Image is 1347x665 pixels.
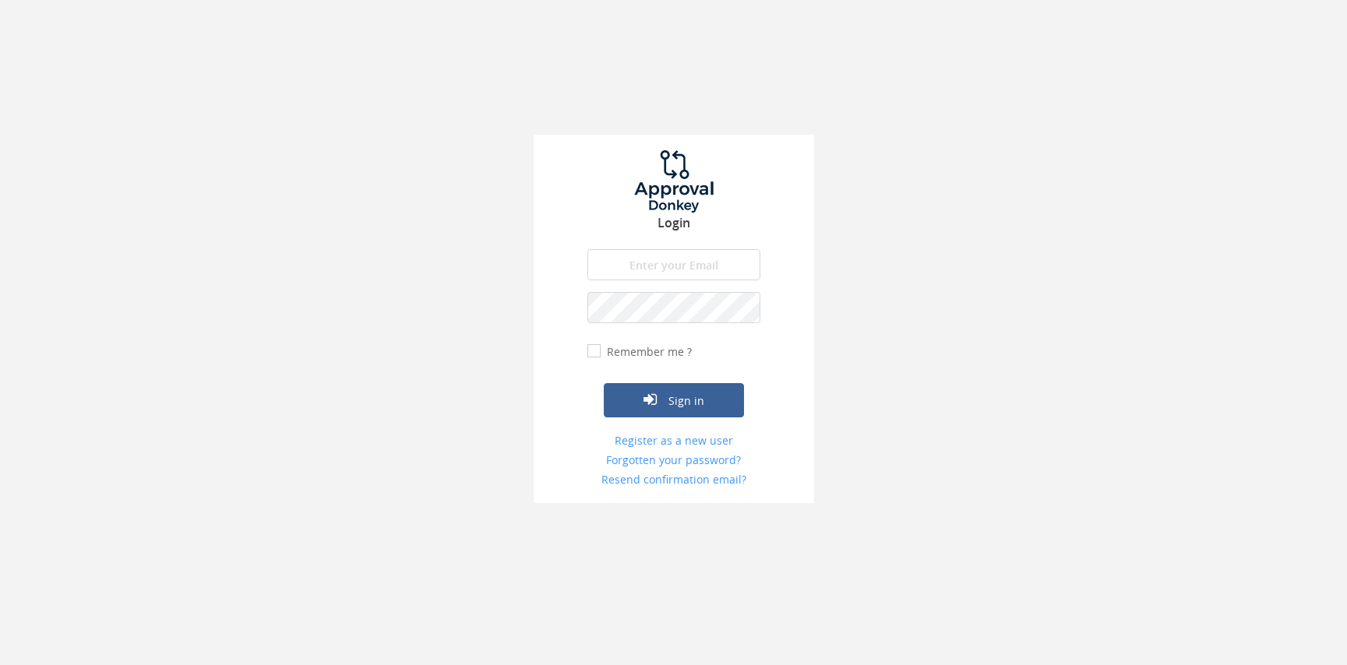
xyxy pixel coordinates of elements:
a: Resend confirmation email? [587,472,760,487]
label: Remember me ? [603,344,692,360]
input: Enter your Email [587,249,760,280]
h3: Login [534,216,814,230]
a: Register as a new user [587,433,760,449]
img: logo.png [615,150,732,213]
a: Forgotten your password? [587,452,760,468]
button: Sign in [604,383,744,417]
